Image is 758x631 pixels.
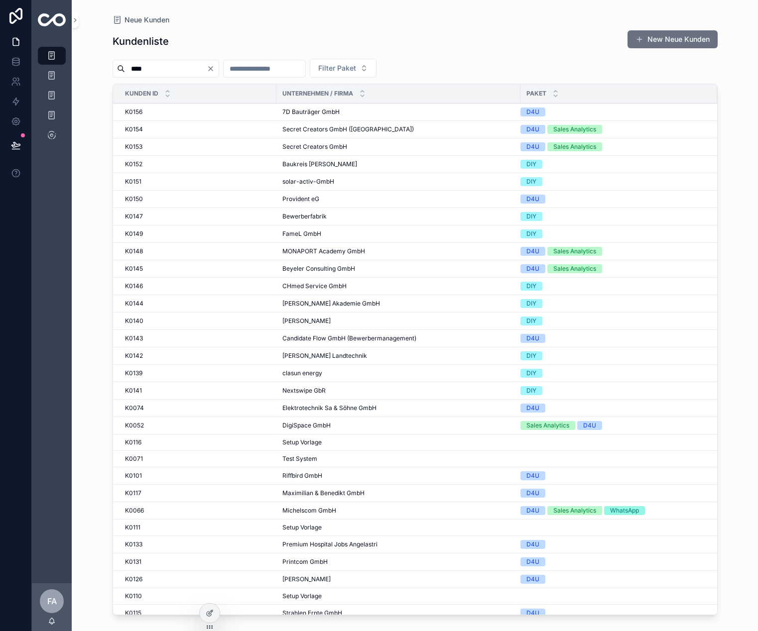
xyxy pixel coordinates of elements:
a: K0074 [125,404,270,412]
a: DIY [520,351,705,360]
span: Setup Vorlage [282,592,322,600]
a: Sales AnalyticsD4U [520,421,705,430]
a: D4USales Analytics [520,125,705,134]
span: K0116 [125,438,141,446]
div: WhatsApp [610,506,639,515]
a: K0145 [125,265,270,273]
div: Sales Analytics [553,506,596,515]
div: Sales Analytics [553,142,596,151]
div: D4U [526,247,539,256]
a: K0115 [125,609,270,617]
a: Bewerberfabrik [282,212,514,220]
span: Provident eG [282,195,319,203]
span: K0153 [125,143,142,151]
span: FameL GmbH [282,230,321,238]
a: Candidate Flow GmbH (Bewerbermanagement) [282,334,514,342]
a: D4U [520,471,705,480]
span: Nextswipe GbR [282,387,326,395]
a: Neue Kunden [113,15,169,25]
div: D4U [526,107,539,116]
div: DIY [526,177,536,186]
a: [PERSON_NAME] [282,575,514,583]
a: DIY [520,229,705,238]
span: K0146 [125,282,143,290]
a: K0152 [125,160,270,168]
div: DIY [526,299,536,308]
span: K0131 [125,558,141,566]
a: Setup Vorlage [282,524,514,531]
span: K0148 [125,247,143,255]
div: D4U [526,609,539,618]
span: clasun energy [282,369,322,377]
a: K0140 [125,317,270,325]
a: K0052 [125,421,270,429]
a: DIY [520,282,705,291]
div: DIY [526,351,536,360]
span: K0126 [125,575,142,583]
span: Strahlen Ernte GmbH [282,609,342,617]
div: D4U [526,142,539,151]
span: K0117 [125,489,141,497]
div: D4U [526,264,539,273]
a: D4U [520,575,705,584]
div: scrollbarer Inhalt [32,40,72,157]
a: Test System [282,455,514,463]
span: Premium Hospital Jobs Angelastri [282,540,378,548]
a: DIY [520,160,705,169]
a: D4U [520,334,705,343]
a: MONAPORT Academy GmbH [282,247,514,255]
div: D4U [526,506,539,515]
a: solar-activ-GmbH [282,178,514,186]
span: Paket [526,90,546,98]
a: Setup Vorlage [282,592,514,600]
a: Michelscom GmbH [282,507,514,515]
a: K0131 [125,558,270,566]
span: Elektrotechnik Sa & Söhne GmbH [282,404,377,412]
a: Nextswipe GbR [282,387,514,395]
span: Candidate Flow GmbH (Bewerbermanagement) [282,334,416,342]
span: K0154 [125,125,143,133]
span: MONAPORT Academy GmbH [282,247,365,255]
a: DigiSpace GmbH [282,421,514,429]
div: DIY [526,160,536,169]
button: New Neue Kunden [628,30,718,48]
span: K0066 [125,507,144,515]
span: K0139 [125,369,142,377]
div: Sales Analytics [553,125,596,134]
div: D4U [526,557,539,566]
a: K0151 [125,178,270,186]
a: K0141 [125,387,270,395]
div: DIY [526,212,536,221]
a: D4U [520,195,705,204]
a: D4USales AnalyticsWhatsApp [520,506,705,515]
a: K0143 [125,334,270,342]
span: Baukreis [PERSON_NAME] [282,160,357,168]
div: Sales Analytics [526,421,569,430]
a: [PERSON_NAME] [282,317,514,325]
span: K0152 [125,160,142,168]
span: Secret Creators GmbH ([GEOGRAPHIC_DATA]) [282,125,414,133]
span: K0151 [125,178,141,186]
a: K0071 [125,455,270,463]
span: K0133 [125,540,142,548]
span: K0141 [125,387,142,395]
a: 7D Bauträger GmbH [282,108,514,116]
span: Setup Vorlage [282,524,322,531]
span: Michelscom GmbH [282,507,336,515]
a: K0149 [125,230,270,238]
a: DIY [520,212,705,221]
span: K0145 [125,265,143,273]
a: DIY [520,386,705,395]
span: K0149 [125,230,143,238]
div: D4U [526,404,539,413]
a: Printcom GmbH [282,558,514,566]
a: K0110 [125,592,270,600]
div: DIY [526,369,536,378]
span: K0142 [125,352,143,360]
span: K0144 [125,300,143,308]
span: K0140 [125,317,143,325]
a: K0117 [125,489,270,497]
a: K0144 [125,300,270,308]
a: K0139 [125,369,270,377]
